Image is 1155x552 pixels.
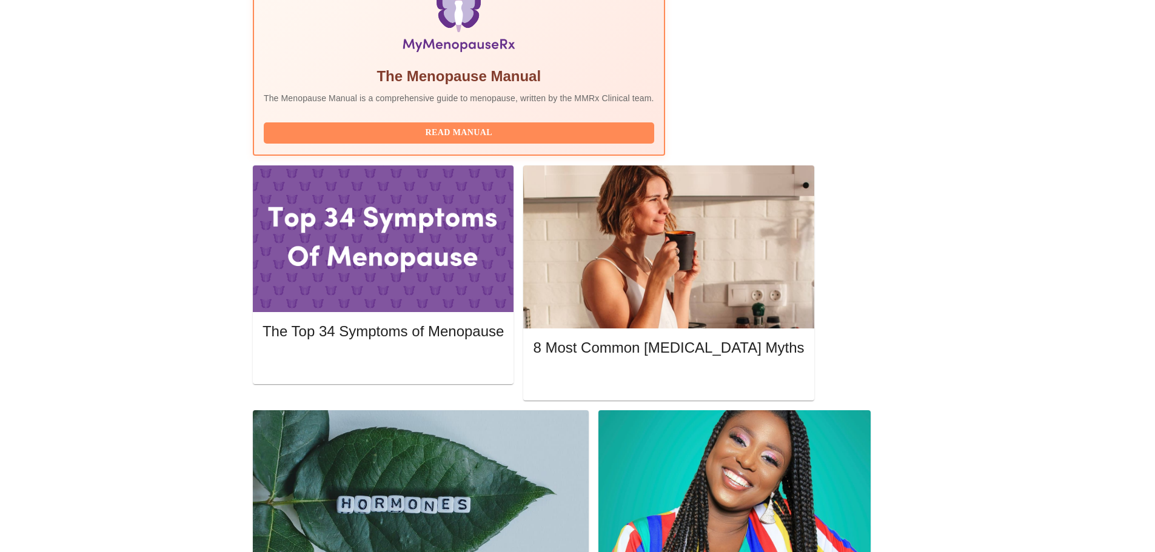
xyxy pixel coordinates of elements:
p: The Menopause Manual is a comprehensive guide to menopause, written by the MMRx Clinical team. [264,92,654,104]
button: Read Manual [264,122,654,144]
h5: 8 Most Common [MEDICAL_DATA] Myths [533,338,804,357]
span: Read More [545,372,792,387]
h5: The Top 34 Symptoms of Menopause [263,322,504,341]
a: Read Manual [264,127,657,137]
a: Read More [263,356,507,367]
button: Read More [533,369,804,390]
button: Read More [263,352,504,373]
span: Read Manual [276,125,642,141]
h5: The Menopause Manual [264,67,654,86]
a: Read More [533,373,807,384]
span: Read More [275,355,492,370]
